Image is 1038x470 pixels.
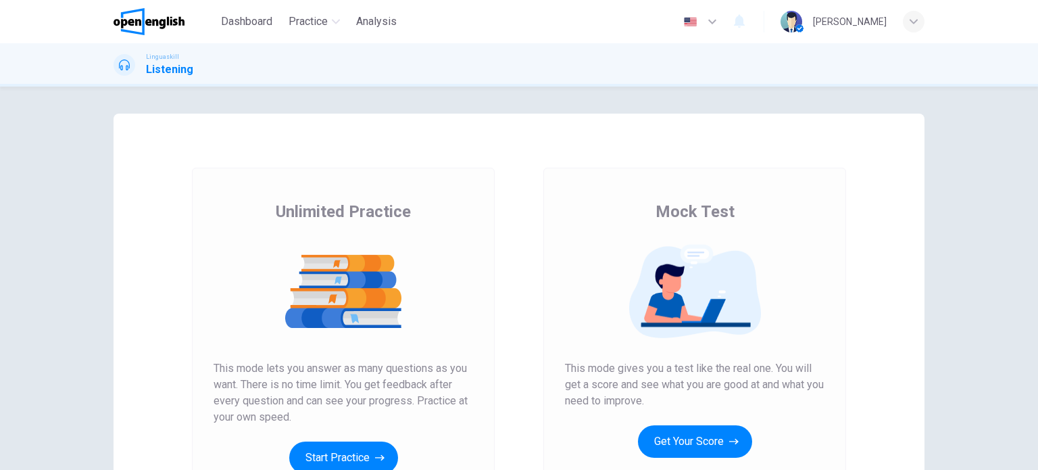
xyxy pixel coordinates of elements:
a: OpenEnglish logo [114,8,216,35]
img: OpenEnglish logo [114,8,184,35]
span: Dashboard [221,14,272,30]
span: Practice [289,14,328,30]
span: Analysis [356,14,397,30]
span: This mode gives you a test like the real one. You will get a score and see what you are good at a... [565,360,824,409]
img: Profile picture [781,11,802,32]
button: Dashboard [216,9,278,34]
span: This mode lets you answer as many questions as you want. There is no time limit. You get feedback... [214,360,473,425]
div: [PERSON_NAME] [813,14,887,30]
img: en [682,17,699,27]
h1: Listening [146,62,193,78]
span: Unlimited Practice [276,201,411,222]
span: Mock Test [656,201,735,222]
button: Get Your Score [638,425,752,458]
span: Linguaskill [146,52,179,62]
button: Analysis [351,9,402,34]
button: Practice [283,9,345,34]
